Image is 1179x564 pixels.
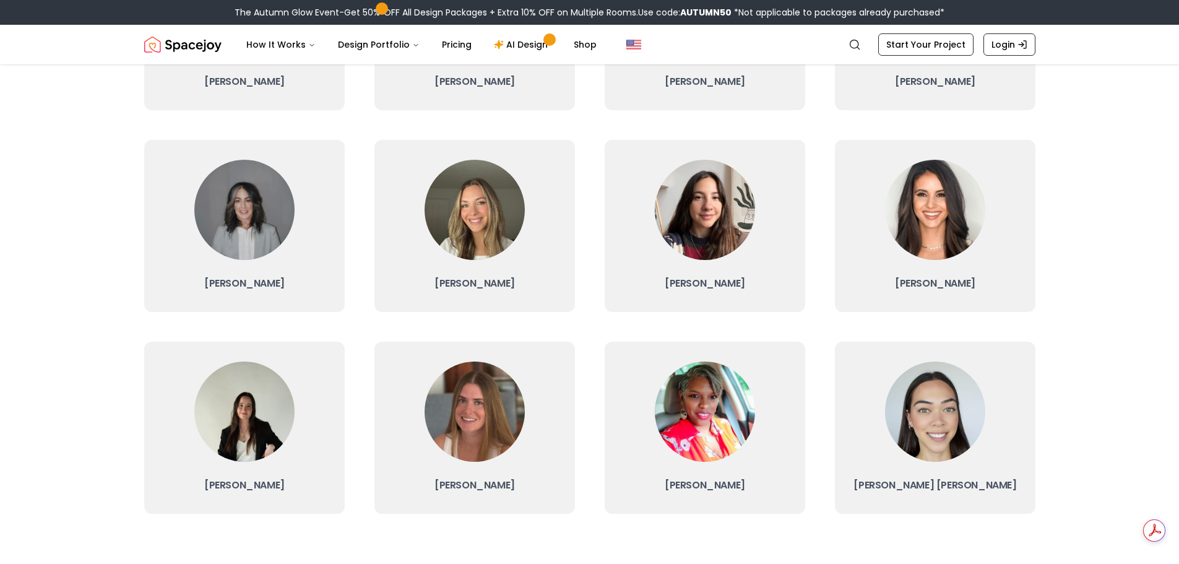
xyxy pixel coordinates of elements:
img: United States [626,37,641,52]
img: Angela [885,160,985,260]
span: Use code: [638,6,732,19]
div: The Autumn Glow Event-Get 50% OFF All Design Packages + Extra 10% OFF on Multiple Rooms. [235,6,944,19]
h3: [PERSON_NAME] [PERSON_NAME] [845,477,1026,494]
nav: Main [236,32,607,57]
h3: [PERSON_NAME] [154,73,335,90]
h3: [PERSON_NAME] [384,73,565,90]
img: Spacejoy Logo [144,32,222,57]
a: Grazia[PERSON_NAME] [144,342,345,514]
a: Angela[PERSON_NAME] [835,140,1035,312]
a: Sarah[PERSON_NAME] [374,140,575,312]
a: Login [983,33,1035,56]
b: AUTUMN50 [680,6,732,19]
img: Kaitlyn [194,160,295,260]
h3: [PERSON_NAME] [845,73,1026,90]
a: Start Your Project [878,33,974,56]
h3: [PERSON_NAME] [154,275,335,292]
a: Shop [564,32,607,57]
img: Crystal [655,362,755,462]
a: Spacejoy [144,32,222,57]
a: Crystal[PERSON_NAME] [605,342,805,514]
img: Cassandra [885,362,985,462]
img: Emily [425,362,525,462]
button: Design Portfolio [328,32,430,57]
h3: [PERSON_NAME] [615,275,795,292]
h3: [PERSON_NAME] [384,275,565,292]
img: Maria [655,160,755,260]
a: Kaitlyn[PERSON_NAME] [144,140,345,312]
img: Sarah [425,160,525,260]
a: AI Design [484,32,561,57]
a: Maria[PERSON_NAME] [605,140,805,312]
h3: [PERSON_NAME] [615,73,795,90]
h3: [PERSON_NAME] [384,477,565,494]
a: Pricing [432,32,482,57]
h3: [PERSON_NAME] [615,477,795,494]
span: *Not applicable to packages already purchased* [732,6,944,19]
h3: [PERSON_NAME] [845,275,1026,292]
a: Emily[PERSON_NAME] [374,342,575,514]
nav: Global [144,25,1035,64]
button: How It Works [236,32,326,57]
img: Grazia [194,362,295,462]
a: Cassandra[PERSON_NAME] [PERSON_NAME] [835,342,1035,514]
h3: [PERSON_NAME] [154,477,335,494]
